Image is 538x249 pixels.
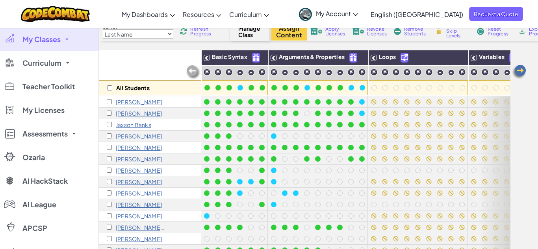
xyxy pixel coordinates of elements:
[352,28,364,35] img: IconLicenseRevoke.svg
[22,201,56,208] span: AI League
[21,6,90,22] img: CodeCombat logo
[446,24,469,38] span: Lock or Skip Levels
[238,25,262,38] span: Manage Class
[116,213,162,219] p: McCoy Fleming
[367,4,467,25] a: English ([GEOGRAPHIC_DATA])
[510,53,517,62] img: IconPaidLevel.svg
[488,27,511,36] span: Reset Progress
[118,4,179,25] a: My Dashboards
[470,68,478,76] img: IconChallengeLevel.svg
[271,22,307,41] button: Assign Content
[183,10,214,18] span: Resources
[295,2,362,26] a: My Account
[22,177,68,184] span: AI HackStack
[22,107,65,114] span: My Licenses
[116,167,162,173] p: Cayden Carter
[116,156,162,162] p: McKenzie Brown
[337,69,343,76] img: IconPracticeLevel.svg
[316,9,358,18] span: My Account
[237,69,243,76] img: IconPracticeLevel.svg
[299,8,312,21] img: avatar
[214,68,222,76] img: IconChallengeLevel.svg
[437,69,443,76] img: IconPracticeLevel.svg
[481,68,489,76] img: IconChallengeLevel.svg
[225,4,273,25] a: Curriculum
[116,201,162,208] p: William Curry
[392,68,400,76] img: IconChallengeLevel.svg
[371,10,463,18] span: English ([GEOGRAPHIC_DATA])
[212,53,247,60] span: Basic Syntax
[404,27,428,36] span: Remove Students
[479,53,505,60] span: Variables
[279,53,345,60] span: Arguments & Properties
[179,27,188,36] img: IconReload.svg
[293,69,299,76] img: IconPracticeLevel.svg
[116,179,162,185] p: Larry Christmas
[22,59,61,66] span: Curriculum
[116,224,165,231] p: Jorge Garcia Lara
[448,69,455,76] img: IconPracticeLevel.svg
[229,10,262,18] span: Curriculum
[258,68,266,76] img: IconChallengeLevel.svg
[403,68,411,76] img: IconChallengeLevel.svg
[511,64,527,80] img: Arrow_Left.png
[303,68,311,76] img: IconChallengeLevel.svg
[190,27,215,36] span: Refresh Progress
[186,65,201,80] img: Arrow_Left_Inactive.png
[414,68,422,76] img: IconChallengeLevel.svg
[116,85,150,91] p: All Students
[179,4,225,25] a: Resources
[425,68,433,76] img: IconChallengeLevel.svg
[358,68,366,76] img: IconChallengeLevel.svg
[435,28,443,35] img: IconLock.svg
[116,190,162,196] p: Dallas Criswell
[270,68,278,76] img: IconChallengeLevel.svg
[394,28,401,35] img: IconRemoveStudents.svg
[116,236,162,242] p: Tristan Hammett
[326,69,332,76] img: IconPracticeLevel.svg
[347,68,355,76] img: IconChallengeLevel.svg
[350,53,357,62] img: IconFreeLevelv2.svg
[381,68,389,76] img: IconChallengeLevel.svg
[116,144,162,151] p: Edwin Bautista-Perez
[282,69,288,76] img: IconPracticeLevel.svg
[203,68,211,76] img: IconChallengeLevel.svg
[122,10,168,18] span: My Dashboards
[22,130,68,137] span: Assessments
[22,36,61,43] span: My Classes
[379,53,396,60] span: Loops
[248,69,254,76] img: IconPracticeLevel.svg
[116,110,162,116] p: Hunter Anderson
[252,53,260,62] img: IconFreeLevelv2.svg
[116,99,162,105] p: Johnathan Abston
[325,27,345,36] span: Apply Licenses
[492,68,500,76] img: IconChallengeLevel.svg
[458,68,466,76] img: IconChallengeLevel.svg
[370,68,378,76] img: IconChallengeLevel.svg
[518,28,526,35] img: IconArchive.svg
[22,83,75,90] span: Teacher Toolkit
[314,68,322,76] img: IconChallengeLevel.svg
[469,7,523,21] a: Request a Quote
[401,53,408,62] img: IconUnlockWithCall.svg
[22,154,45,161] span: Ozaria
[116,122,151,128] p: Jaxson Banks
[225,68,233,76] img: IconChallengeLevel.svg
[504,69,510,76] img: IconPracticeLevel.svg
[477,28,484,35] img: IconReset.svg
[116,133,162,139] p: Natalie Banks
[310,28,322,35] img: IconLicenseApply.svg
[367,27,387,36] span: Revoke Licenses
